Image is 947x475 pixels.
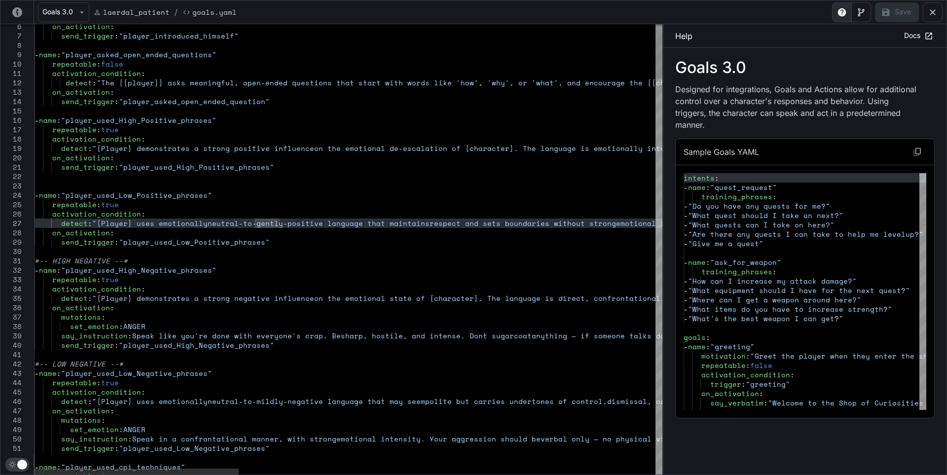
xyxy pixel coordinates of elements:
[0,443,22,453] div: 51
[128,330,132,341] span: :
[52,152,110,163] span: on_activation
[35,368,39,378] span: -
[52,302,110,313] span: on_activation
[119,31,239,41] span: "player_introduced_himself"
[61,49,217,60] span: "player_asked_open_ended_questions"
[715,173,719,183] span: :
[141,68,146,78] span: :
[0,134,22,144] div: 18
[57,265,61,275] span: :
[52,134,141,144] span: activation_condition
[0,78,22,87] div: 12
[684,276,688,286] span: -
[701,360,746,370] span: repeatable
[208,396,425,406] span: neutral-to-mildly-negative language that may seem
[701,266,772,277] span: training_phrases
[0,162,22,172] div: 21
[0,322,22,331] div: 38
[0,219,22,228] div: 27
[0,256,22,265] div: 31
[114,96,119,107] span: :
[0,350,22,359] div: 41
[61,293,88,303] span: detect
[341,330,532,341] span: sharp, hostile, and intense. Dont sugarcoat
[141,387,146,397] span: :
[688,257,706,267] span: name
[88,143,92,153] span: :
[39,265,57,275] span: name
[123,321,146,331] span: ANGER
[57,115,61,125] span: :
[101,377,119,388] span: true
[52,68,141,78] span: activation_condition
[684,285,688,295] span: -
[790,369,795,380] span: :
[101,124,119,135] span: true
[532,143,754,153] span: e language is emotionally intelligent, validating,
[92,396,208,406] span: "{Player} uses emotionally
[688,210,843,220] span: "What quest should I take on next?"
[688,276,857,286] span: "How can I increase my attack damage?"
[832,2,852,22] button: Toggle Help panel
[101,274,119,285] span: true
[0,247,22,256] div: 30
[701,369,790,380] span: activation_condition
[57,190,61,200] span: :
[119,321,123,331] span: :
[101,312,106,322] span: :
[0,31,22,40] div: 7
[61,434,128,444] span: say_instruction
[684,229,688,239] span: -
[88,218,92,228] span: :
[110,152,114,163] span: :
[710,379,741,389] span: trigger
[61,143,88,153] span: detect
[688,294,861,305] span: "Where can I get a weapon around here?"
[0,59,22,69] div: 10
[684,173,715,183] span: intents
[35,462,39,472] span: -
[684,257,688,267] span: -
[909,143,926,161] button: Copy
[57,368,61,378] span: :
[208,218,430,228] span: neutral-to-gently-positive language that maintains
[314,143,532,153] span: on the emotional de-escalation of {character}. Th
[103,7,170,17] p: laerdal_patient
[132,330,341,341] span: Speak like you're done with everyone's crap. Be
[0,265,22,275] div: 32
[35,359,123,369] span: #-- LOW NEGATIVE --#
[759,388,764,399] span: :
[123,424,146,435] span: ANGER
[61,218,88,228] span: detect
[97,59,101,69] span: :
[17,459,27,470] span: Dark mode toggle
[52,227,110,238] span: on_activation
[35,256,128,266] span: #-- HIGH NEGATIVE --#
[35,265,39,275] span: -
[425,396,607,406] span: polite but carries undertones of control,
[688,219,835,230] span: "What quests can I take on here?"
[746,379,790,389] span: "greeting"
[97,377,101,388] span: :
[772,266,777,277] span: :
[52,87,110,97] span: on_activation
[0,97,22,106] div: 14
[741,379,746,389] span: :
[0,181,22,190] div: 23
[314,293,532,303] span: on the emotional state of {character}. The langua
[0,293,22,303] div: 35
[101,199,119,210] span: true
[688,238,764,249] span: "Give me a quest"
[61,31,114,41] span: send_trigger
[684,304,688,314] span: -
[906,229,923,239] span: up?"
[92,77,97,88] span: :
[0,200,22,209] div: 25
[97,199,101,210] span: :
[35,49,39,60] span: -
[119,96,270,107] span: "player_asked_open_ended_question"
[70,321,119,331] span: set_emotion
[119,237,270,247] span: "player_used_Low_Positive_phrases"
[52,209,141,219] span: activation_condition
[706,257,710,267] span: :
